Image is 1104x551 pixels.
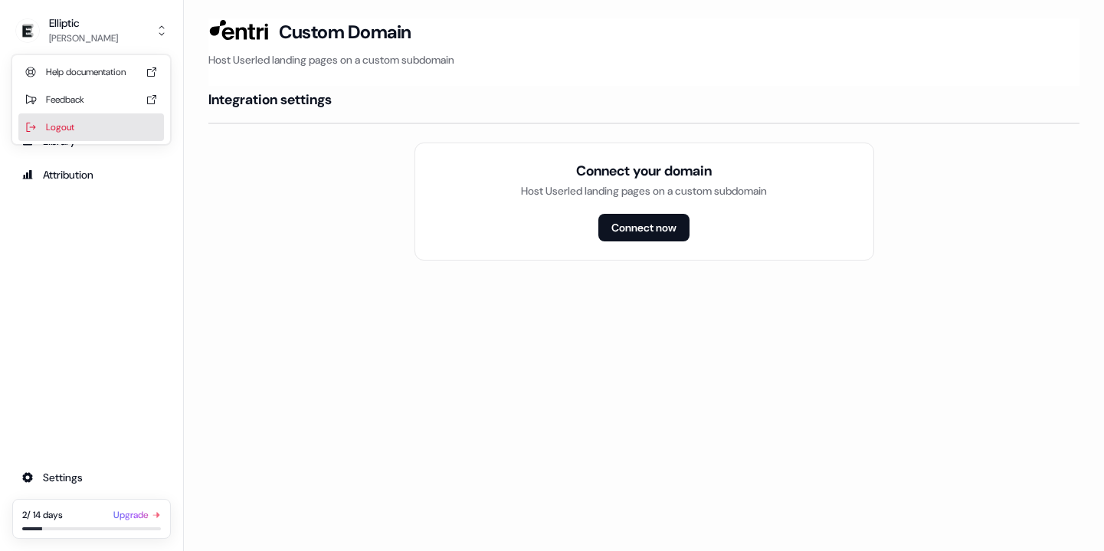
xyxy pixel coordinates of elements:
div: Logout [18,113,164,141]
div: Elliptic [49,15,118,31]
div: [PERSON_NAME] [49,31,118,46]
div: Elliptic[PERSON_NAME] [12,55,170,144]
div: Help documentation [18,58,164,86]
button: Elliptic[PERSON_NAME] [12,12,171,49]
div: Feedback [18,86,164,113]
